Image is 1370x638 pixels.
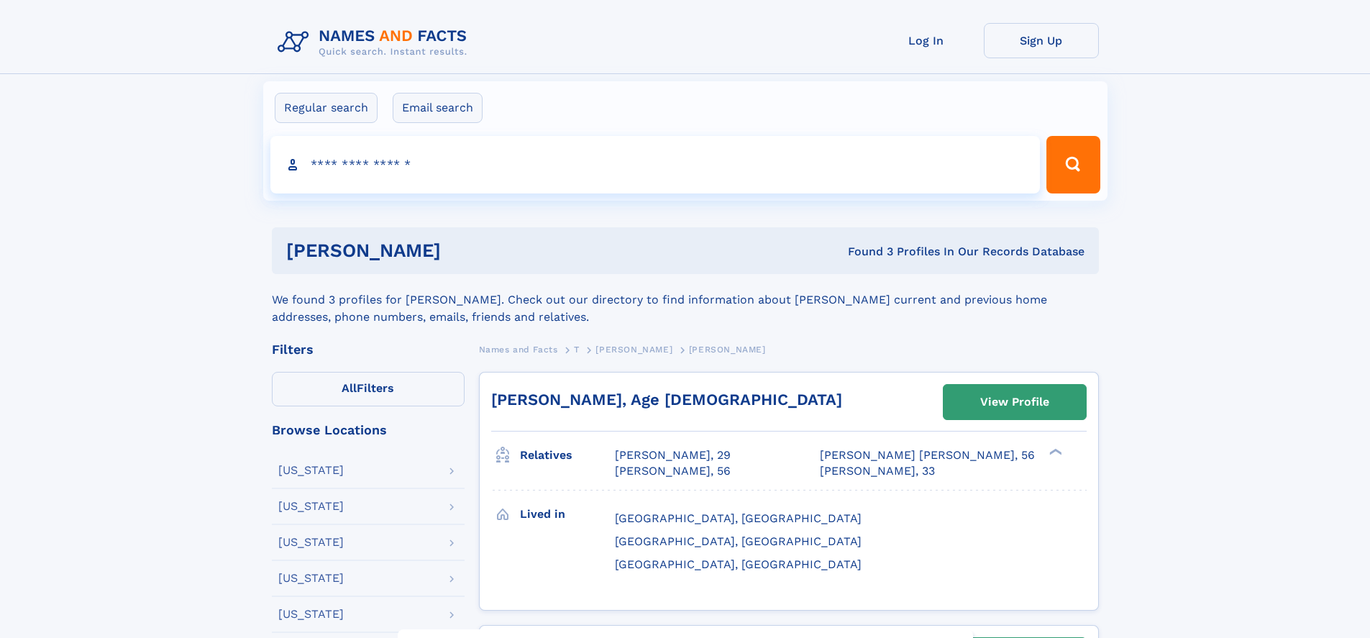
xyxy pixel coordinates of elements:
div: Found 3 Profiles In Our Records Database [644,244,1084,260]
img: Logo Names and Facts [272,23,479,62]
span: All [342,381,357,395]
div: [US_STATE] [278,573,344,584]
span: T [574,345,580,355]
div: [US_STATE] [278,465,344,476]
h3: Relatives [520,443,615,468]
a: Names and Facts [479,340,558,358]
input: search input [270,136,1041,193]
span: [PERSON_NAME] [689,345,766,355]
div: View Profile [980,386,1049,419]
a: T [574,340,580,358]
a: View Profile [944,385,1086,419]
span: [GEOGRAPHIC_DATA], [GEOGRAPHIC_DATA] [615,557,862,571]
label: Regular search [275,93,378,123]
h1: [PERSON_NAME] [286,242,644,260]
div: [US_STATE] [278,501,344,512]
label: Email search [393,93,483,123]
a: [PERSON_NAME] [PERSON_NAME], 56 [820,447,1035,463]
span: [GEOGRAPHIC_DATA], [GEOGRAPHIC_DATA] [615,511,862,525]
div: We found 3 profiles for [PERSON_NAME]. Check out our directory to find information about [PERSON_... [272,274,1099,326]
a: [PERSON_NAME], 33 [820,463,935,479]
a: [PERSON_NAME], 56 [615,463,731,479]
a: [PERSON_NAME] [595,340,672,358]
button: Search Button [1046,136,1100,193]
div: Filters [272,343,465,356]
div: Browse Locations [272,424,465,437]
div: ❯ [1046,447,1063,457]
span: [GEOGRAPHIC_DATA], [GEOGRAPHIC_DATA] [615,534,862,548]
a: Sign Up [984,23,1099,58]
div: [US_STATE] [278,537,344,548]
a: Log In [869,23,984,58]
span: [PERSON_NAME] [595,345,672,355]
div: [US_STATE] [278,609,344,620]
a: [PERSON_NAME], Age [DEMOGRAPHIC_DATA] [491,391,842,409]
a: [PERSON_NAME], 29 [615,447,731,463]
h3: Lived in [520,502,615,527]
label: Filters [272,372,465,406]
